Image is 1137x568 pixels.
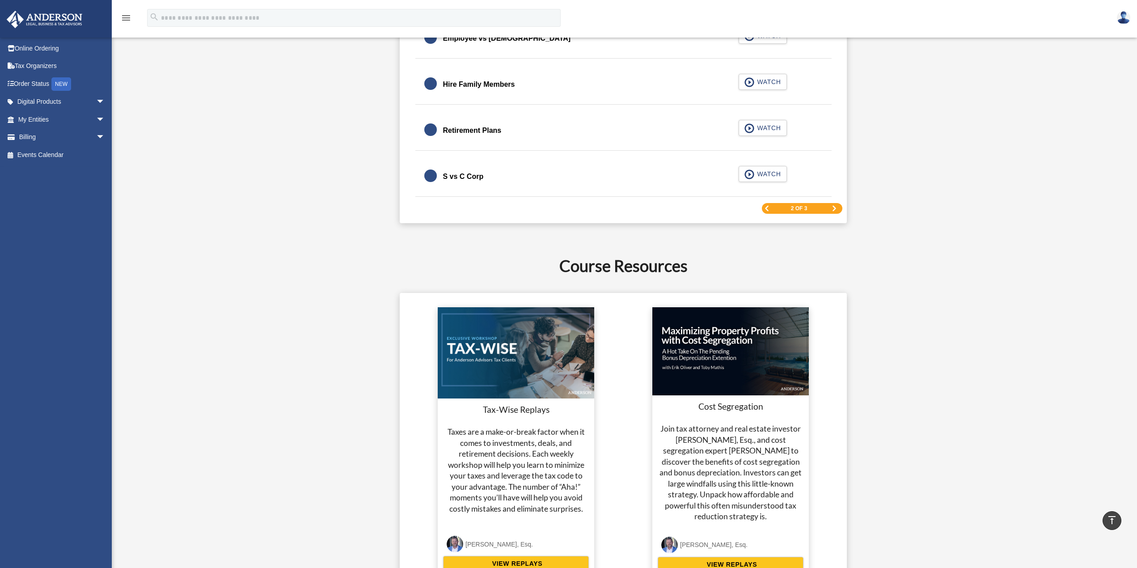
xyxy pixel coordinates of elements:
a: Employee vs [DEMOGRAPHIC_DATA] WATCH [424,28,823,49]
img: Toby-circle-head.png [661,537,678,553]
span: arrow_drop_down [96,128,114,147]
a: Billingarrow_drop_down [6,128,118,146]
span: VIEW REPLAYS [490,559,542,568]
h4: Taxes are a make-or-break factor when it comes to investments, deals, and retirement decisions. E... [443,427,589,514]
div: NEW [51,77,71,91]
a: Events Calendar [6,146,118,164]
div: Hire Family Members [443,78,515,91]
div: S vs C Corp [443,170,484,183]
img: taxwise-replay.png [438,307,594,398]
a: S vs C Corp WATCH [424,166,823,187]
a: vertical_align_top [1103,511,1121,530]
span: arrow_drop_down [96,93,114,111]
a: Retirement Plans WATCH [424,120,823,141]
i: menu [121,13,131,23]
a: Previous Page [764,206,769,212]
span: WATCH [754,77,781,86]
a: Digital Productsarrow_drop_down [6,93,118,111]
h3: Cost Segregation [658,401,803,413]
img: Anderson Advisors Platinum Portal [4,11,85,28]
span: WATCH [754,170,781,178]
i: search [149,12,159,22]
div: [PERSON_NAME], Esq. [465,539,533,550]
a: Hire Family Members WATCH [424,74,823,95]
h2: Course Resources [295,254,952,277]
div: Retirement Plans [443,124,502,137]
span: 2 of 3 [791,206,807,211]
a: Next Page [832,205,837,212]
span: WATCH [754,123,781,132]
button: WATCH [739,120,787,136]
a: My Entitiesarrow_drop_down [6,110,118,128]
h3: Tax-Wise Replays [443,404,589,416]
a: Tax Organizers [6,57,118,75]
div: Employee vs [DEMOGRAPHIC_DATA] [443,32,571,45]
span: arrow_drop_down [96,110,114,129]
img: cost-seg-update.jpg [652,307,809,395]
h4: Join tax attorney and real estate investor [PERSON_NAME], Esq., and cost segregation expert [PERS... [658,424,803,522]
img: Toby-circle-head.png [447,536,463,552]
i: vertical_align_top [1107,515,1117,526]
button: WATCH [739,166,787,182]
img: User Pic [1117,11,1130,24]
a: Order StatusNEW [6,75,118,93]
a: Online Ordering [6,39,118,57]
a: menu [121,16,131,23]
div: [PERSON_NAME], Esq. [680,539,748,551]
button: WATCH [739,74,787,90]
